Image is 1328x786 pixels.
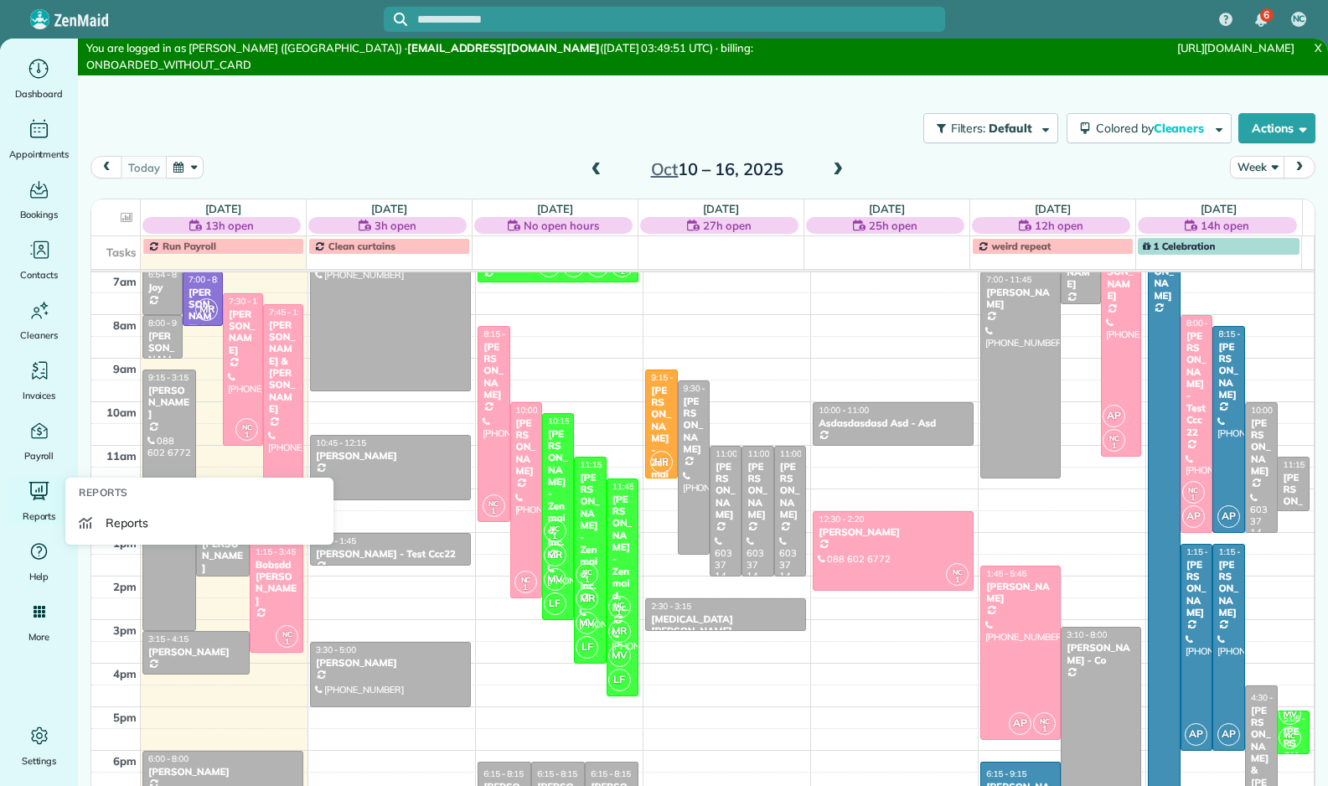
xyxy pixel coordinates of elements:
div: [PERSON_NAME] - Test Ccc22 [1186,330,1208,438]
div: [PERSON_NAME] [818,526,969,538]
span: NC [1188,485,1198,494]
a: [DATE] [703,202,739,215]
div: [PERSON_NAME] & [PERSON_NAME] [188,287,218,383]
span: 10:00 - 1:00 [1251,405,1296,416]
span: LF [576,636,598,659]
span: NC [242,422,252,432]
span: 9:30 - 1:30 [684,383,724,394]
span: MR [544,544,566,566]
span: 6:54 - 8:00 [148,269,189,280]
span: NC [1040,716,1050,726]
a: [DATE] [869,202,905,215]
a: [DATE] [205,202,241,215]
span: 1:15 - 6:00 [1186,546,1227,557]
svg: Focus search [394,13,407,26]
span: Help [29,568,49,585]
div: [PERSON_NAME] [1250,417,1273,478]
span: MR [195,298,218,321]
div: [PERSON_NAME] [1186,559,1208,619]
span: 10:00 - 2:30 [516,405,561,416]
span: 13h open [205,217,254,234]
div: [PERSON_NAME] - Zenmaid, Inc. [650,385,672,505]
div: [PERSON_NAME] - Zenmaid, Inc. [579,472,601,592]
span: Reports [23,508,56,525]
a: [DATE] [537,202,573,215]
a: Reports [7,478,71,525]
div: Asdasdasdasd Asd - Asd [818,417,969,429]
button: Actions [1238,113,1315,143]
a: Dashboard [7,55,71,102]
a: Bookings [7,176,71,223]
span: MR [608,620,631,643]
span: 11:00 - 2:00 [716,448,761,459]
div: [PERSON_NAME] [147,646,245,658]
small: 1 [515,580,536,596]
span: No open hours [524,217,599,234]
div: 6 unread notifications [1243,2,1279,39]
span: Reports [79,484,128,501]
span: More [28,628,49,645]
span: LF [608,669,631,691]
span: NC [582,567,592,577]
span: 6:00 - 8:00 [148,753,189,764]
a: [URL][DOMAIN_NAME] [1177,41,1294,54]
div: [PERSON_NAME] & [PERSON_NAME] [268,319,298,416]
div: [PERSON_NAME] - Zenmaid, Inc. [547,428,569,549]
small: 1 [1034,721,1055,737]
span: 7:00 - 11:45 [986,274,1031,285]
span: 12:30 - 2:20 [819,514,864,525]
span: Cleaners [20,327,58,344]
span: 6:15 - 8:15 [483,768,524,779]
span: 6:15 - 9:15 [986,768,1026,779]
div: [PERSON_NAME] [1217,341,1240,401]
span: 3pm [113,623,137,637]
span: AP [1103,405,1125,427]
span: Contacts [20,266,58,283]
span: 11:15 - 4:00 [580,459,625,470]
div: [MEDICAL_DATA][PERSON_NAME] [650,613,801,638]
span: 1pm [113,536,137,550]
div: Joy [147,282,178,293]
button: Colored byCleaners [1067,113,1232,143]
span: LF [544,592,566,615]
a: Invoices [7,357,71,404]
a: Reports [72,508,327,538]
div: [PERSON_NAME] [985,287,1056,311]
span: 6 [1263,8,1269,22]
a: Filters: Default [915,113,1058,143]
div: [PERSON_NAME] [1282,472,1305,532]
h2: 10 – 16, 2025 [612,160,822,178]
div: [PERSON_NAME] [683,396,705,456]
span: Clean curtains [328,240,395,252]
a: [DATE] [1201,202,1237,215]
div: [PERSON_NAME] [1106,254,1136,303]
span: 10:45 - 12:15 [316,437,366,448]
small: 1 [1103,438,1124,454]
div: [PERSON_NAME] - Test Ccc22 [315,548,466,560]
button: prev [90,156,122,178]
div: [PERSON_NAME] [779,461,801,521]
span: 9am [113,362,137,375]
span: 1 Celebration [1143,240,1216,252]
span: 7:30 - 11:00 [229,296,274,307]
span: 11:00 - 2:00 [747,448,793,459]
span: weird repeat [992,240,1052,252]
div: [PERSON_NAME] - Co [1066,642,1136,666]
a: Cleaners [7,297,71,344]
a: [DATE] [1035,202,1071,215]
span: 9:15 - 3:15 [148,372,189,383]
small: 1 [1279,736,1300,752]
button: Week [1230,156,1284,178]
small: 1 [236,427,257,443]
span: 6:15 - 8:15 [591,768,631,779]
small: 1 [612,264,633,280]
span: Cleaners [1154,121,1207,136]
span: 8:15 - 1:00 [1218,328,1258,339]
span: 3:30 - 5:00 [316,644,356,655]
div: [PERSON_NAME] [315,450,466,462]
span: Appointments [9,146,70,163]
span: 4pm [113,667,137,680]
span: HP [650,451,673,473]
button: today [121,156,167,178]
div: [PERSON_NAME] [985,581,1056,605]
